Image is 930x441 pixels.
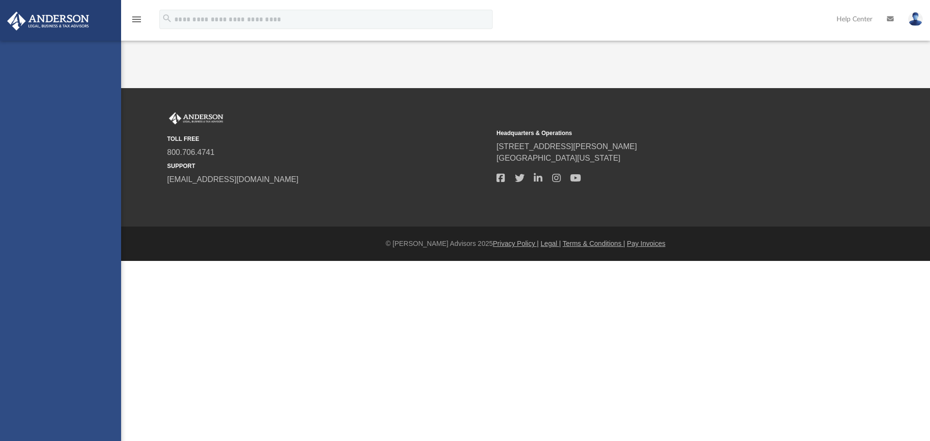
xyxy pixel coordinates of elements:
a: [GEOGRAPHIC_DATA][US_STATE] [496,154,620,162]
img: Anderson Advisors Platinum Portal [4,12,92,30]
a: 800.706.4741 [167,148,215,156]
a: Legal | [541,240,561,247]
a: menu [131,18,142,25]
small: Headquarters & Operations [496,129,819,137]
div: © [PERSON_NAME] Advisors 2025 [121,239,930,249]
small: TOLL FREE [167,135,490,143]
a: Pay Invoices [627,240,665,247]
small: SUPPORT [167,162,490,170]
i: search [162,13,172,24]
a: Terms & Conditions | [563,240,625,247]
a: [EMAIL_ADDRESS][DOMAIN_NAME] [167,175,298,183]
a: [STREET_ADDRESS][PERSON_NAME] [496,142,637,151]
img: User Pic [908,12,923,26]
i: menu [131,14,142,25]
img: Anderson Advisors Platinum Portal [167,112,225,125]
a: Privacy Policy | [493,240,539,247]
